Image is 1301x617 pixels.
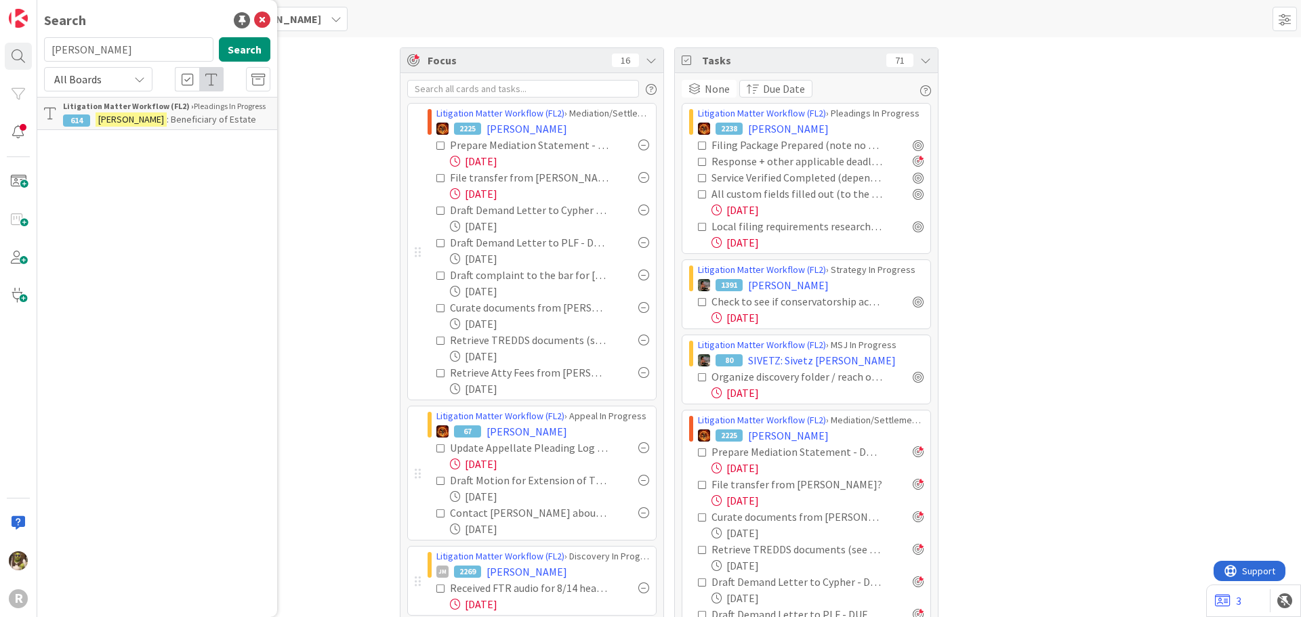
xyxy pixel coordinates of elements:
div: › Appeal In Progress [436,409,649,423]
div: Draft Motion for Extension of Time - DUE [DATE] [450,472,608,488]
a: Litigation Matter Workflow (FL2) ›Pleadings In Progress614[PERSON_NAME]: Beneficiary of Estate [37,97,277,130]
div: [DATE] [711,385,924,401]
div: Contact [PERSON_NAME] about Motion for Extension. [450,505,608,521]
div: [DATE] [450,218,649,234]
b: Litigation Matter Workflow (FL2) › [63,101,194,111]
div: 16 [612,54,639,67]
mark: [PERSON_NAME] [96,112,167,127]
button: Due Date [739,80,812,98]
div: Draft complaint to the bar for [PERSON_NAME] - DUE [DATE] [450,267,608,283]
span: [PERSON_NAME] [748,121,829,137]
div: 1391 [716,279,743,291]
div: [DATE] [711,234,924,251]
div: Update Appellate Pleading Log and Calendar the Deadline [450,440,608,456]
span: Due Date [763,81,805,97]
div: [DATE] [450,251,649,267]
button: Search [219,37,270,62]
div: All custom fields filled out (to the greatest extent possible) [711,186,883,202]
div: Received FTR audio for 8/14 hearing? [450,580,608,596]
div: Response + other applicable deadlines calendared [711,153,883,169]
a: Litigation Matter Workflow (FL2) [436,550,564,562]
div: Retrieve TREDDS documents (see 8/23 email) [450,332,608,348]
a: 3 [1215,593,1241,609]
div: Pleadings In Progress [63,100,270,112]
div: › Pleadings In Progress [698,106,924,121]
div: 67 [454,425,481,438]
span: None [705,81,730,97]
span: : Beneficiary of Estate [167,113,256,125]
div: [DATE] [450,316,649,332]
div: [DATE] [450,153,649,169]
span: Focus [428,52,601,68]
span: [PERSON_NAME] [748,427,829,444]
span: [PERSON_NAME] [748,277,829,293]
img: TR [698,429,710,442]
div: File transfer from [PERSON_NAME]? [711,476,883,492]
img: TR [436,425,449,438]
div: R [9,589,28,608]
span: [PERSON_NAME] [239,11,321,27]
img: Visit kanbanzone.com [9,9,28,28]
div: 2238 [716,123,743,135]
input: Search all cards and tasks... [407,80,639,98]
div: Service Verified Completed (depends on service method) [711,169,883,186]
img: DG [9,551,28,570]
div: [DATE] [711,310,924,326]
div: [DATE] [711,492,924,509]
div: 614 [63,114,90,127]
a: Litigation Matter Workflow (FL2) [436,410,564,422]
div: [DATE] [450,348,649,364]
span: Tasks [702,52,880,68]
span: [PERSON_NAME] [487,423,567,440]
div: [DATE] [711,590,924,606]
div: [DATE] [711,557,924,574]
div: › MSJ In Progress [698,338,924,352]
div: Organize discovery folder / reach out to court reporter re transcripts [711,368,883,385]
div: Retrieve TREDDS documents (see 8/23 email) [711,541,883,557]
a: Litigation Matter Workflow (FL2) [698,414,826,426]
div: 2269 [454,566,481,578]
span: [PERSON_NAME] [487,121,567,137]
img: MW [698,279,710,291]
div: › Mediation/Settlement Queue [698,413,924,427]
div: › Discovery In Progress [436,549,649,563]
div: File transfer from [PERSON_NAME]? [450,169,608,186]
div: Retrieve Atty Fees from [PERSON_NAME] and [PERSON_NAME] [450,364,608,381]
div: 2225 [454,123,481,135]
div: Prepare Mediation Statement - DUE [DATE] [450,137,608,153]
div: 80 [716,354,743,366]
input: Search for title... [44,37,213,62]
div: [DATE] [450,456,649,472]
div: › Strategy In Progress [698,263,924,277]
div: Draft Demand Letter to Cypher - DUE [DATE] [450,202,608,218]
img: MW [698,354,710,366]
div: [DATE] [450,283,649,299]
div: [DATE] [711,202,924,218]
a: Litigation Matter Workflow (FL2) [698,263,826,276]
div: Curate documents from [PERSON_NAME] into file [711,509,883,525]
div: Local filing requirements researched from County SLR + Noted in applicable places [711,218,883,234]
div: [DATE] [711,460,924,476]
div: Filing Package Prepared (note no of copies, cover sheet, etc.) + Filing Fee Noted [711,137,883,153]
span: Support [28,2,62,18]
div: [DATE] [450,488,649,505]
img: TR [436,123,449,135]
a: Litigation Matter Workflow (FL2) [698,107,826,119]
div: Draft Demand Letter to PLF - DUE [DATE] [450,234,608,251]
div: [DATE] [711,525,924,541]
div: Prepare Mediation Statement - DUE [DATE] [711,444,883,460]
a: Litigation Matter Workflow (FL2) [436,107,564,119]
div: Curate documents from [PERSON_NAME] into file [450,299,608,316]
div: 71 [886,54,913,67]
div: 2225 [716,429,743,442]
a: Litigation Matter Workflow (FL2) [698,339,826,351]
div: JM [436,566,449,578]
div: [DATE] [450,381,649,397]
div: [DATE] [450,596,649,612]
div: › Mediation/Settlement Queue [436,106,649,121]
div: Check to see if conservatorship accounting has been filed (checked 7/30) [711,293,883,310]
img: TR [698,123,710,135]
div: Search [44,10,86,30]
span: [PERSON_NAME] [487,563,567,580]
span: All Boards [54,72,102,86]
